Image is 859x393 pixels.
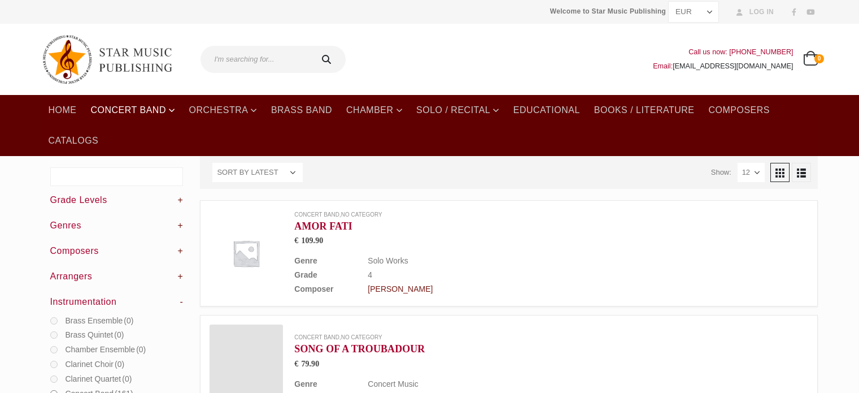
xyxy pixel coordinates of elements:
[294,360,298,368] span: €
[673,62,793,70] a: [EMAIL_ADDRESS][DOMAIN_NAME]
[507,95,587,126] a: Educational
[65,343,146,357] label: Chamber Ensemble
[84,95,182,126] a: Concert Band
[42,29,183,89] img: Star Music Publishing
[294,342,751,356] a: SONG OF A TROUBADOUR
[210,217,283,290] img: Placeholder
[310,46,346,73] button: Search
[182,95,263,126] a: Orchestra
[341,334,382,340] a: No Category
[701,95,777,126] a: Composers
[770,163,790,182] a: Grid View
[653,59,793,74] div: Email:
[732,5,774,19] a: Log In
[368,254,751,268] td: Solo Works
[50,270,184,283] h4: Arrangers
[115,360,124,369] span: (0)
[294,210,751,219] span: ,
[177,245,183,257] a: +
[180,296,183,308] a: -
[65,314,133,328] label: Brass Ensemble
[122,374,132,383] span: (0)
[50,245,184,257] h4: Composers
[50,219,184,232] h4: Genres
[803,5,818,19] a: Youtube
[212,163,303,182] select: Shop order
[42,95,84,126] a: Home
[339,95,409,126] a: Chamber
[653,45,793,59] div: Call us now: [PHONE_NUMBER]
[177,194,183,206] a: +
[177,270,183,283] a: +
[409,95,506,126] a: Solo / Recital
[294,211,339,218] a: Concert Band
[550,3,666,20] span: Welcome to Star Music Publishing
[200,46,310,73] input: I'm searching for...
[294,270,317,279] b: Grade
[114,330,124,339] span: (0)
[124,316,133,325] span: (0)
[42,126,106,156] a: Catalogs
[294,236,298,245] span: €
[587,95,701,126] a: Books / Literature
[787,5,801,19] a: Facebook
[368,284,433,293] a: [PERSON_NAME]
[177,219,183,232] a: +
[711,165,731,179] label: Show:
[136,345,146,354] span: (0)
[792,163,811,182] a: List View
[341,211,382,218] a: No Category
[814,54,823,63] span: 0
[368,377,751,391] td: Concert Music
[264,95,339,126] a: Brass Band
[65,357,124,372] label: Clarinet Choir
[65,372,132,386] label: Clarinet Quartet
[50,296,184,308] h4: Instrumentation
[50,194,184,206] h4: Grade Levels
[294,236,323,245] bdi: 109.90
[294,334,339,340] a: Concert Band
[294,219,751,233] a: AMOR FATI
[294,379,317,388] b: Genre
[294,332,751,342] span: ,
[368,268,751,282] td: 4
[294,284,333,293] b: Composer
[294,256,317,265] b: Genre
[65,328,124,342] label: Brass Quintet
[294,360,319,368] bdi: 79.90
